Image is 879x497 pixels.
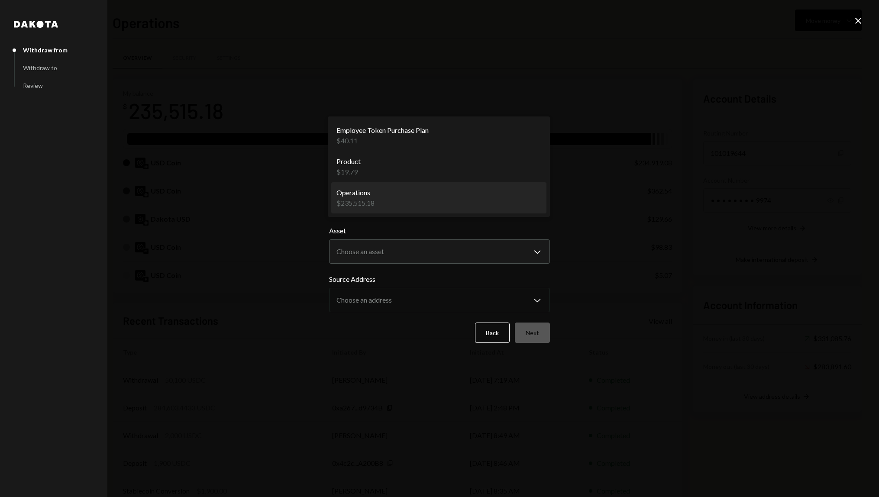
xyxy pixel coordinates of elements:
[23,46,68,54] div: Withdraw from
[336,125,429,136] div: Employee Token Purchase Plan
[329,226,550,236] label: Asset
[23,64,57,71] div: Withdraw to
[336,156,361,167] div: Product
[329,274,550,284] label: Source Address
[475,323,510,343] button: Back
[23,82,43,89] div: Review
[336,198,375,208] div: $235,515.18
[336,136,429,146] div: $40.11
[336,167,361,177] div: $19.79
[329,288,550,312] button: Source Address
[336,187,375,198] div: Operations
[329,239,550,264] button: Asset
